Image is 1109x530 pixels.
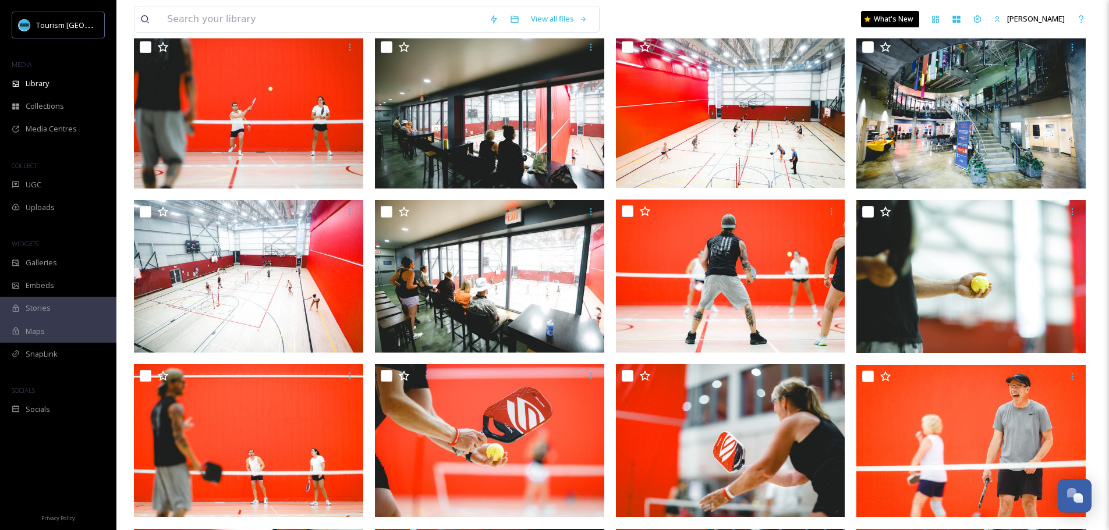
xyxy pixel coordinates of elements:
img: TylerCave_Naniamo_July_Pickleball_13.jpg [134,364,363,517]
img: TylerCave_Naniamo_July_Pickleball_96.jpg [134,200,363,353]
img: TylerCave_Naniamo_July_Pickleball_14.jpg [616,364,845,517]
span: Privacy Policy [41,514,75,522]
img: TylerCave_Naniamo_July_Pickleball_99.jpg [375,200,604,353]
span: SnapLink [26,348,58,360]
span: Tourism [GEOGRAPHIC_DATA] [36,19,140,30]
span: UGC [26,179,41,190]
span: Embeds [26,280,54,291]
a: Privacy Policy [41,510,75,524]
img: TylerCave_Naniamo_July_Pickleball_98.jpg [616,35,845,188]
span: WIDGETS [12,239,38,248]
span: Media Centres [26,123,77,134]
input: Search your library [161,6,483,32]
a: What's New [861,11,919,27]
img: TylerCave_Naniamo_July_Pickleball_10.jpg [616,200,845,353]
span: Uploads [26,202,55,213]
span: COLLECT [12,161,37,170]
img: TylerCave_Naniamo_July_Pickleball_92.jpg [856,35,1086,188]
span: Library [26,78,49,89]
img: tourism_nanaimo_logo.jpeg [19,19,30,31]
img: TylerCave_Naniamo_July_Pickleball_8.jpg [134,35,363,188]
span: [PERSON_NAME] [1007,13,1065,24]
span: Stories [26,303,51,314]
span: SOCIALS [12,386,35,394]
span: Galleries [26,257,57,268]
span: Collections [26,101,64,112]
button: Open Chat [1058,479,1092,513]
img: TylerCave_Naniamo_July_Pickleball_95.jpg [375,35,604,188]
img: TylerCave_Naniamo_July_Pickleball_64.jpg [856,365,1086,518]
span: Socials [26,404,50,415]
span: MEDIA [12,60,32,69]
a: [PERSON_NAME] [988,8,1071,30]
span: Maps [26,326,45,337]
img: TylerCave_Naniamo_July_Pickleball_12.jpg [856,200,1086,353]
img: TylerCave_Naniamo_July_Pickleball_19.jpg [375,364,604,517]
a: View all files [525,8,593,30]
